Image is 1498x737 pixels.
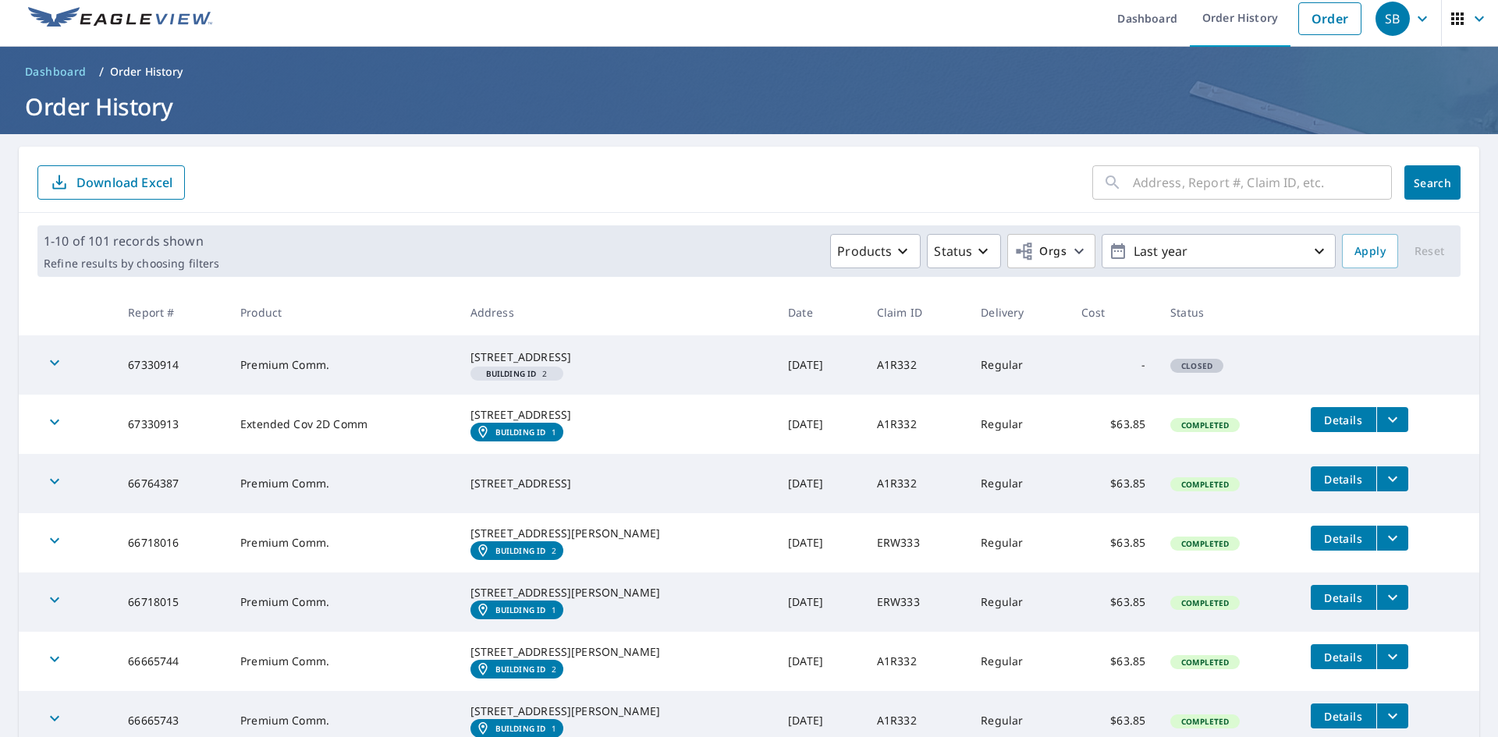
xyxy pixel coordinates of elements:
span: Details [1320,590,1367,605]
p: Refine results by choosing filters [44,257,219,271]
button: detailsBtn-66764387 [1311,466,1376,491]
th: Date [776,289,864,335]
p: 1-10 of 101 records shown [44,232,219,250]
button: filesDropdownBtn-66665743 [1376,703,1408,728]
th: Cost [1069,289,1158,335]
th: Claim ID [864,289,968,335]
td: Premium Comm. [228,454,458,513]
td: Premium Comm. [228,335,458,395]
span: Details [1320,531,1367,546]
em: Building ID [486,370,537,377]
td: Regular [968,454,1069,513]
span: Details [1320,709,1367,724]
td: Premium Comm. [228,572,458,632]
p: Download Excel [76,174,172,191]
button: detailsBtn-66665743 [1311,703,1376,728]
span: Completed [1172,420,1238,431]
span: Orgs [1014,242,1067,261]
span: 2 [477,370,557,377]
em: Building ID [495,664,546,674]
span: Completed [1172,657,1238,668]
span: Completed [1172,597,1238,608]
button: Orgs [1007,234,1095,268]
button: Download Excel [37,165,185,200]
input: Address, Report #, Claim ID, etc. [1133,161,1392,204]
div: [STREET_ADDRESS][PERSON_NAME] [470,526,763,541]
td: Regular [968,395,1069,454]
p: Order History [110,64,183,80]
button: filesDropdownBtn-66665744 [1376,644,1408,669]
td: [DATE] [776,454,864,513]
td: Regular [968,572,1069,632]
em: Building ID [495,724,546,733]
img: EV Logo [28,7,212,30]
a: Building ID1 [470,423,563,441]
span: Apply [1354,242,1386,261]
span: Details [1320,650,1367,664]
span: Search [1417,175,1448,190]
span: Details [1320,472,1367,487]
a: Dashboard [19,59,93,84]
a: Building ID1 [470,601,563,619]
td: [DATE] [776,335,864,395]
td: 67330914 [115,335,228,395]
div: [STREET_ADDRESS] [470,476,763,491]
td: $63.85 [1069,395,1158,454]
td: Extended Cov 2D Comm [228,395,458,454]
div: [STREET_ADDRESS] [470,407,763,423]
td: ERW333 [864,513,968,572]
button: Apply [1342,234,1398,268]
div: [STREET_ADDRESS][PERSON_NAME] [470,644,763,660]
span: Completed [1172,538,1238,549]
td: $63.85 [1069,454,1158,513]
button: Last year [1102,234,1336,268]
span: Completed [1172,716,1238,727]
span: Closed [1172,360,1222,371]
th: Report # [115,289,228,335]
td: Premium Comm. [228,513,458,572]
th: Address [458,289,776,335]
td: 66718015 [115,572,228,632]
th: Status [1158,289,1298,335]
th: Product [228,289,458,335]
a: Order [1298,2,1361,35]
td: A1R332 [864,335,968,395]
td: A1R332 [864,395,968,454]
button: detailsBtn-66718016 [1311,526,1376,551]
td: [DATE] [776,632,864,691]
button: detailsBtn-66665744 [1311,644,1376,669]
li: / [99,62,104,81]
div: [STREET_ADDRESS][PERSON_NAME] [470,703,763,719]
h1: Order History [19,90,1479,122]
td: [DATE] [776,513,864,572]
a: Building ID2 [470,660,563,679]
td: 66718016 [115,513,228,572]
td: - [1069,335,1158,395]
div: SB [1376,2,1410,36]
button: filesDropdownBtn-67330913 [1376,407,1408,432]
td: $63.85 [1069,572,1158,632]
td: Regular [968,513,1069,572]
th: Delivery [968,289,1069,335]
p: Status [934,242,972,260]
span: Dashboard [25,64,87,80]
a: Building ID2 [470,541,563,560]
div: [STREET_ADDRESS][PERSON_NAME] [470,585,763,601]
span: Details [1320,413,1367,427]
td: Regular [968,335,1069,395]
td: ERW333 [864,572,968,632]
td: [DATE] [776,572,864,632]
td: $63.85 [1069,632,1158,691]
td: [DATE] [776,395,864,454]
p: Last year [1127,238,1310,265]
p: Products [837,242,892,260]
td: 66764387 [115,454,228,513]
button: Search [1404,165,1461,200]
div: [STREET_ADDRESS] [470,349,763,365]
td: A1R332 [864,632,968,691]
button: detailsBtn-66718015 [1311,585,1376,610]
button: Products [830,234,921,268]
em: Building ID [495,605,546,615]
button: filesDropdownBtn-66718016 [1376,526,1408,551]
button: filesDropdownBtn-66764387 [1376,466,1408,491]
